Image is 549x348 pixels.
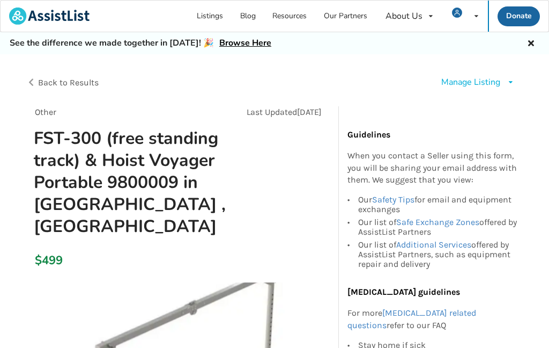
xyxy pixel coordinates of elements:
span: Back to Results [38,77,99,88]
h1: FST-300 (free standing track) & Hoist Voyager Portable 9800009 in [GEOGRAPHIC_DATA] , [GEOGRAPHIC... [25,127,234,238]
span: [DATE] [297,107,322,117]
a: Safe Exchange Zones [396,217,479,227]
span: Last Updated [247,107,297,117]
div: Manage Listing [441,76,500,89]
div: About Us [385,12,422,20]
a: Listings [189,1,232,32]
img: assistlist-logo [9,8,90,25]
img: user icon [452,8,462,18]
span: Other [35,107,56,117]
a: [MEDICAL_DATA] related questions [347,308,476,330]
a: Browse Here [219,37,271,49]
div: $499 [35,253,36,268]
a: Our Partners [315,1,376,32]
a: Blog [232,1,264,32]
b: Guidelines [347,129,390,140]
a: Safety Tips [372,194,414,205]
a: Additional Services [396,240,471,250]
div: Our for email and equipment exchanges [358,195,518,216]
b: [MEDICAL_DATA] guidelines [347,287,460,297]
p: For more refer to our FAQ [347,307,518,332]
a: Donate [498,6,540,26]
p: When you contact a Seller using this form, you will be sharing your email address with them. We s... [347,150,518,187]
a: Resources [264,1,316,32]
h5: See the difference we made together in [DATE]! 🎉 [10,38,271,49]
div: Our list of offered by AssistList Partners, such as equipment repair and delivery [358,238,518,269]
div: Our list of offered by AssistList Partners [358,216,518,238]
